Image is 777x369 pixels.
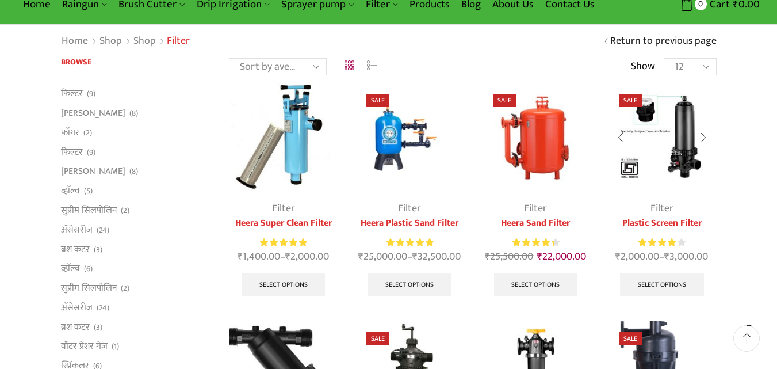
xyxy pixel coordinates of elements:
a: Heera Sand Filter [481,216,590,230]
span: (2) [83,127,92,139]
span: (9) [87,88,95,100]
bdi: 32,500.00 [412,248,461,265]
span: (9) [87,147,95,158]
img: Heera Plastic Sand Filter [355,82,464,191]
a: व्हाॅल्व [61,181,80,201]
span: – [355,249,464,265]
span: Sale [366,94,389,107]
bdi: 25,000.00 [358,248,407,265]
bdi: 22,000.00 [537,248,586,265]
span: – [607,249,716,265]
span: ₹ [238,248,243,265]
a: Filter [398,200,421,217]
span: ₹ [285,248,290,265]
a: सुप्रीम सिलपोलिन [61,279,117,298]
span: ₹ [615,248,621,265]
span: (3) [94,244,102,256]
span: ₹ [485,248,490,265]
span: ₹ [412,248,418,265]
bdi: 2,000.00 [285,248,329,265]
a: Return to previous page [610,34,717,49]
div: Rated 5.00 out of 5 [386,237,433,249]
span: Show [631,59,655,74]
span: Rated out of 5 [638,237,676,249]
bdi: 25,500.00 [485,248,533,265]
nav: Breadcrumb [61,34,190,49]
a: Filter [524,200,547,217]
span: (1) [112,341,119,352]
a: Heera Plastic Sand Filter [355,216,464,230]
a: Select options for “Heera Sand Filter” [494,273,578,296]
a: फिल्टर [61,142,83,162]
span: ₹ [358,248,363,265]
span: (2) [121,283,129,294]
a: Shop [99,34,123,49]
select: Shop order [229,58,327,75]
span: (24) [97,225,109,236]
a: अ‍ॅसेसरीज [61,220,93,239]
a: Select options for “Heera Super Clean Filter” [242,273,326,296]
img: Heera Sand Filter [481,82,590,191]
h1: Filter [167,35,190,48]
span: ₹ [664,248,669,265]
span: Rated out of 5 [260,237,307,249]
span: Browse [61,55,91,69]
span: (3) [94,322,102,333]
span: ₹ [537,248,542,265]
a: [PERSON_NAME] [61,162,125,181]
a: Heera Super Clean Filter [229,216,338,230]
span: (24) [97,302,109,314]
span: Sale [619,332,642,345]
bdi: 2,000.00 [615,248,659,265]
span: (5) [84,185,93,197]
a: [PERSON_NAME] [61,104,125,123]
a: फिल्टर [61,87,83,103]
span: (6) [84,263,93,275]
a: Filter [650,200,673,217]
a: फॉगर [61,123,79,142]
span: (8) [129,166,138,177]
a: Filter [272,200,295,217]
a: व्हाॅल्व [61,259,80,279]
span: (2) [121,205,129,216]
div: Rated 4.00 out of 5 [638,237,685,249]
a: ब्रश कटर [61,317,90,337]
img: Plastic Screen Filter [607,82,716,191]
bdi: 3,000.00 [664,248,708,265]
a: Home [61,34,89,49]
span: Sale [493,94,516,107]
a: अ‍ॅसेसरीज [61,298,93,317]
div: Rated 5.00 out of 5 [260,237,307,249]
div: Rated 4.50 out of 5 [512,237,559,249]
a: Select options for “Heera Plastic Sand Filter” [368,273,451,296]
a: सुप्रीम सिलपोलिन [61,200,117,220]
span: Sale [619,94,642,107]
a: ब्रश कटर [61,239,90,259]
span: Rated out of 5 [386,237,433,249]
span: (8) [129,108,138,119]
a: Shop [133,34,156,49]
span: Sale [366,332,389,345]
a: Select options for “Plastic Screen Filter” [620,273,704,296]
a: वॉटर प्रेशर गेज [61,337,108,356]
bdi: 1,400.00 [238,248,280,265]
span: Rated out of 5 [512,237,554,249]
span: – [229,249,338,265]
a: Plastic Screen Filter [607,216,716,230]
img: Heera-super-clean-filter [229,82,338,191]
